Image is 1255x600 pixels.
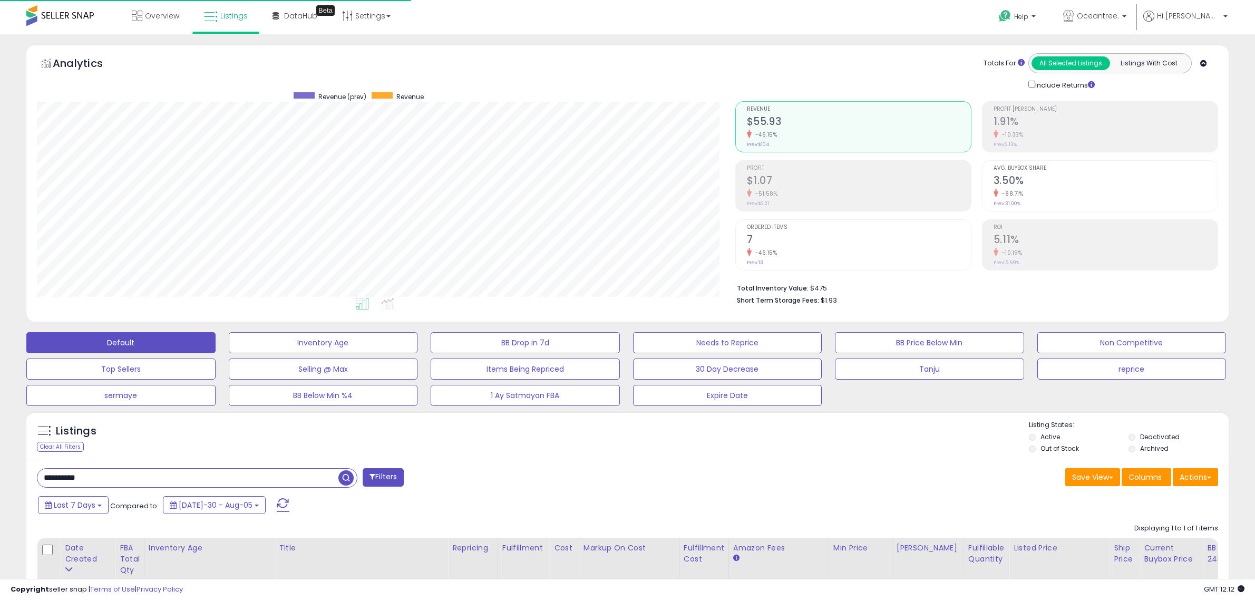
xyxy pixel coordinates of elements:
[1065,468,1120,486] button: Save View
[90,584,135,594] a: Terms of Use
[821,295,837,305] span: $1.93
[1140,444,1169,453] label: Archived
[1204,584,1244,594] span: 2025-08-13 12:12 GMT
[229,332,418,353] button: Inventory Age
[633,385,822,406] button: Expire Date
[56,424,96,439] h5: Listings
[1037,359,1227,380] button: reprice
[994,166,1218,171] span: Avg. Buybox Share
[897,543,959,554] div: [PERSON_NAME]
[110,501,159,511] span: Compared to:
[316,5,335,16] div: Tooltip anchor
[26,359,216,380] button: Top Sellers
[733,543,824,554] div: Amazon Fees
[1134,524,1218,534] div: Displaying 1 to 1 of 1 items
[502,543,545,554] div: Fulfillment
[752,131,777,139] small: -46.15%
[1014,12,1028,21] span: Help
[994,107,1218,112] span: Profit [PERSON_NAME]
[1157,11,1220,21] span: Hi [PERSON_NAME]
[1014,543,1105,554] div: Listed Price
[11,584,49,594] strong: Copyright
[752,249,777,257] small: -46.15%
[994,234,1218,248] h2: 5.11%
[994,225,1218,230] span: ROI
[1207,543,1246,565] div: BB Share 24h.
[747,141,769,148] small: Prev: $104
[1144,543,1198,565] div: Current Buybox Price
[994,175,1218,189] h2: 3.50%
[633,332,822,353] button: Needs to Reprice
[1077,11,1119,21] span: Oceantree.
[998,249,1023,257] small: -10.19%
[747,107,971,112] span: Revenue
[747,175,971,189] h2: $1.07
[998,9,1011,23] i: Get Help
[835,332,1024,353] button: BB Price Below Min
[431,359,620,380] button: Items Being Repriced
[53,56,123,73] h5: Analytics
[579,538,679,580] th: The percentage added to the cost of goods (COGS) that forms the calculator for Min & Max prices.
[149,543,270,554] div: Inventory Age
[747,225,971,230] span: Ordered Items
[452,543,493,554] div: Repricing
[145,11,179,21] span: Overview
[1020,79,1107,91] div: Include Returns
[120,543,140,576] div: FBA Total Qty
[994,115,1218,130] h2: 1.91%
[1110,56,1188,70] button: Listings With Cost
[998,131,1024,139] small: -10.33%
[1029,420,1229,430] p: Listing States:
[1032,56,1110,70] button: All Selected Listings
[747,166,971,171] span: Profit
[1037,332,1227,353] button: Non Competitive
[11,585,183,595] div: seller snap | |
[163,496,266,514] button: [DATE]-30 - Aug-05
[752,190,778,198] small: -51.58%
[835,359,1024,380] button: Tanju
[747,259,763,266] small: Prev: 13
[998,190,1024,198] small: -88.71%
[1114,543,1135,565] div: Ship Price
[1173,468,1218,486] button: Actions
[1040,444,1079,453] label: Out of Stock
[737,296,819,305] b: Short Term Storage Fees:
[583,543,675,554] div: Markup on Cost
[431,385,620,406] button: 1 Ay Satmayan FBA
[229,385,418,406] button: BB Below Min %4
[994,141,1017,148] small: Prev: 2.13%
[994,200,1020,207] small: Prev: 31.00%
[284,11,317,21] span: DataHub
[65,543,111,565] div: Date Created
[833,543,888,554] div: Min Price
[633,359,822,380] button: 30 Day Decrease
[1122,468,1171,486] button: Columns
[747,115,971,130] h2: $55.93
[994,259,1019,266] small: Prev: 5.69%
[733,554,740,563] small: Amazon Fees.
[38,496,109,514] button: Last 7 Days
[737,281,1210,294] li: $475
[220,11,248,21] span: Listings
[737,284,809,293] b: Total Inventory Value:
[1140,432,1180,441] label: Deactivated
[684,543,724,565] div: Fulfillment Cost
[26,385,216,406] button: sermaye
[747,234,971,248] h2: 7
[396,92,424,101] span: Revenue
[1143,11,1228,34] a: Hi [PERSON_NAME]
[318,92,366,101] span: Revenue (prev)
[431,332,620,353] button: BB Drop in 7d
[968,543,1005,565] div: Fulfillable Quantity
[26,332,216,353] button: Default
[179,500,252,510] span: [DATE]-30 - Aug-05
[54,500,95,510] span: Last 7 Days
[1040,432,1060,441] label: Active
[137,584,183,594] a: Privacy Policy
[990,2,1046,34] a: Help
[229,359,418,380] button: Selling @ Max
[747,200,769,207] small: Prev: $2.21
[1128,472,1162,482] span: Columns
[984,59,1025,69] div: Totals For
[554,543,575,554] div: Cost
